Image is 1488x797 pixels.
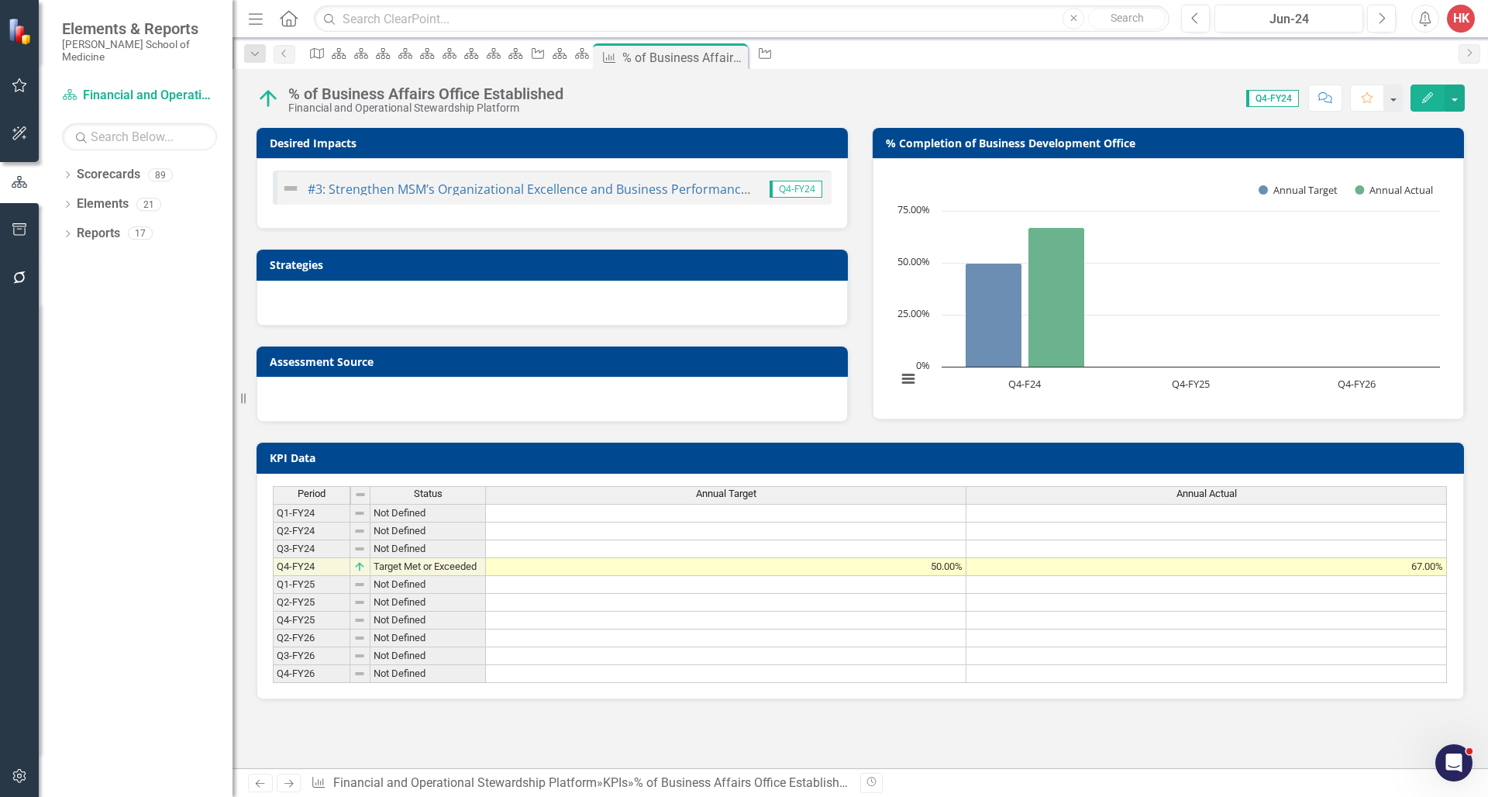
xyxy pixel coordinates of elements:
[353,578,366,591] img: 8DAGhfEEPCf229AAAAAElFTkSuQmCC
[62,87,217,105] a: Financial and Operational Stewardship Platform
[696,488,756,499] span: Annual Target
[370,523,486,540] td: Not Defined
[966,558,1447,576] td: 67.00%
[353,596,366,609] img: 8DAGhfEEPCf229AAAAAElFTkSuQmCC
[288,102,563,114] div: Financial and Operational Stewardship Platform
[77,225,120,243] a: Reports
[897,306,930,320] text: 25.00%
[370,576,486,594] td: Not Defined
[353,543,366,555] img: 8DAGhfEEPCf229AAAAAElFTkSuQmCC
[273,630,350,647] td: Q2-FY26
[288,85,563,102] div: % of Business Affairs Office Established
[770,181,822,198] span: Q4-FY24
[916,358,930,372] text: 0%
[148,168,173,181] div: 89
[353,614,366,626] img: 8DAGhfEEPCf229AAAAAElFTkSuQmCC
[1246,90,1299,107] span: Q4-FY24
[966,264,1022,367] path: Q4-F24, 50. Annual Target.
[1259,183,1338,196] button: Show Annual Target
[256,86,281,111] img: Target Met or Exceeded
[353,632,366,644] img: 8DAGhfEEPCf229AAAAAElFTkSuQmCC
[273,540,350,558] td: Q3-FY24
[414,488,443,499] span: Status
[77,166,140,184] a: Scorecards
[370,504,486,523] td: Not Defined
[886,137,1456,149] h3: % Completion of Business Development Office
[370,647,486,665] td: Not Defined
[273,558,350,576] td: Q4-FY24
[1435,744,1472,781] iframe: Intercom live chat
[353,650,366,662] img: 8DAGhfEEPCf229AAAAAElFTkSuQmCC
[1214,5,1363,33] button: Jun-24
[298,488,325,499] span: Period
[897,202,930,216] text: 75.00%
[370,558,486,576] td: Target Met or Exceeded
[1176,488,1237,499] span: Annual Actual
[1220,10,1358,29] div: Jun-24
[370,630,486,647] td: Not Defined
[354,488,367,501] img: 8DAGhfEEPCf229AAAAAElFTkSuQmCC
[889,171,1448,403] div: Chart. Highcharts interactive chart.
[308,181,794,198] a: #3: Strengthen MSM’s Organizational Excellence and Business Performance Culture
[273,647,350,665] td: Q3-FY26
[622,48,744,67] div: % of Business Affairs Office Established
[370,665,486,683] td: Not Defined
[8,17,35,44] img: ClearPoint Strategy
[77,195,129,213] a: Elements
[603,775,628,790] a: KPIs
[1028,228,1085,367] path: Q4-F24, 67. Annual Actual.
[353,525,366,537] img: 8DAGhfEEPCf229AAAAAElFTkSuQmCC
[370,594,486,612] td: Not Defined
[897,254,930,268] text: 50.00%
[486,558,966,576] td: 50.00%
[270,137,840,149] h3: Desired Impacts
[273,612,350,630] td: Q4-FY25
[889,171,1448,403] svg: Interactive chart
[273,576,350,594] td: Q1-FY25
[897,368,919,390] button: View chart menu, Chart
[1338,377,1376,391] text: Q4-FY26
[136,198,161,211] div: 21
[353,561,366,573] img: v3YYN6tj8cIIQQQgghhBBCF9k3ng1qE9ojsbYAAAAASUVORK5CYII=
[1111,12,1144,24] span: Search
[273,504,350,523] td: Q1-FY24
[62,19,217,38] span: Elements & Reports
[128,227,153,240] div: 17
[314,5,1169,33] input: Search ClearPoint...
[1028,211,1358,367] g: Annual Actual, bar series 2 of 2 with 3 bars.
[62,123,217,150] input: Search Below...
[1008,377,1042,391] text: Q4-F24
[353,668,366,680] img: 8DAGhfEEPCf229AAAAAElFTkSuQmCC
[270,452,1456,464] h3: KPI Data
[273,523,350,540] td: Q2-FY24
[353,507,366,519] img: 8DAGhfEEPCf229AAAAAElFTkSuQmCC
[634,775,852,790] div: % of Business Affairs Office Established
[62,38,217,64] small: [PERSON_NAME] School of Medicine
[281,179,300,198] img: Not Defined
[311,775,849,792] div: » »
[270,356,840,367] h3: Assessment Source
[1088,8,1166,29] button: Search
[370,540,486,558] td: Not Defined
[370,612,486,630] td: Not Defined
[1447,5,1475,33] button: HK
[273,594,350,612] td: Q2-FY25
[273,665,350,683] td: Q4-FY26
[333,775,597,790] a: Financial and Operational Stewardship Platform
[270,259,840,271] h3: Strategies
[966,211,1358,367] g: Annual Target, bar series 1 of 2 with 3 bars.
[1355,183,1433,196] button: Show Annual Actual
[1172,377,1210,391] text: Q4-FY25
